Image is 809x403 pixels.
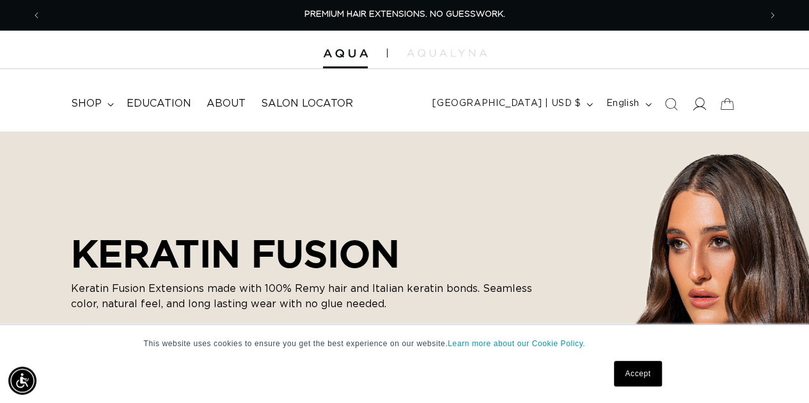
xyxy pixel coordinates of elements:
span: About [207,97,246,110]
button: [GEOGRAPHIC_DATA] | USD $ [425,92,598,116]
button: Previous announcement [22,3,51,27]
p: This website uses cookies to ensure you get the best experience on our website. [144,338,666,349]
p: Keratin Fusion Extensions made with 100% Remy hair and Italian keratin bonds. Seamless color, nat... [71,281,557,312]
span: English [606,97,639,110]
span: PREMIUM HAIR EXTENSIONS. NO GUESSWORK. [304,10,505,19]
button: English [598,92,656,116]
span: Salon Locator [261,97,353,110]
summary: shop [63,89,119,118]
a: Learn more about our Cookie Policy. [448,339,585,348]
img: Aqua Hair Extensions [323,49,368,58]
span: shop [71,97,102,110]
a: Accept [614,361,661,386]
a: Education [119,89,199,118]
span: [GEOGRAPHIC_DATA] | USD $ [432,97,581,110]
button: Next announcement [758,3,787,27]
summary: Search [657,90,685,118]
a: Salon Locator [253,89,361,118]
h2: KERATIN FUSION [71,231,557,276]
img: aqualyna.com [407,49,487,57]
div: Accessibility Menu [8,367,36,395]
span: Education [127,97,191,110]
a: About [199,89,253,118]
